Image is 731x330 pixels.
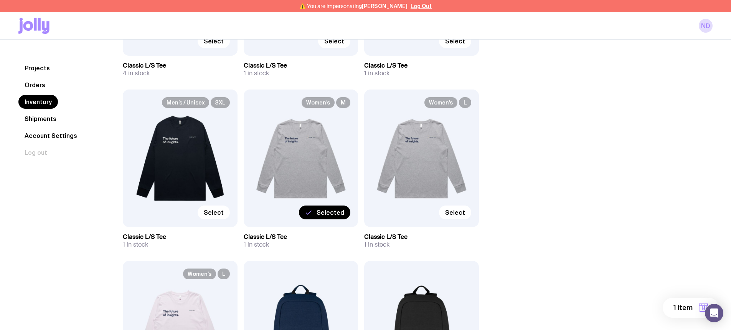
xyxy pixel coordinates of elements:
span: [PERSON_NAME] [362,3,408,9]
a: Orders [18,78,51,92]
h3: Classic L/S Tee [123,233,238,241]
span: ⚠️ You are impersonating [299,3,408,9]
h3: Classic L/S Tee [364,62,479,70]
a: Projects [18,61,56,75]
span: Select [445,37,465,45]
span: Women’s [183,269,216,279]
button: Log out [18,146,53,159]
span: Select [324,37,344,45]
span: 1 in stock [364,241,389,249]
a: Shipments [18,112,63,126]
h3: Classic L/S Tee [364,233,479,241]
span: 1 item [673,303,693,312]
span: M [336,97,350,108]
span: 1 in stock [244,241,269,249]
h3: Classic L/S Tee [244,62,358,70]
span: 3XL [211,97,230,108]
span: Women’s [424,97,457,108]
span: Selected [317,209,344,216]
span: 1 in stock [244,70,269,77]
span: Men’s / Unisex [162,97,209,108]
span: 1 in stock [123,241,148,249]
span: Select [445,209,465,216]
button: 1 item [663,298,719,318]
span: 4 in stock [123,70,150,77]
span: Select [204,37,224,45]
h3: Classic L/S Tee [123,62,238,70]
span: Women’s [302,97,335,108]
span: Select [204,209,224,216]
div: Open Intercom Messenger [705,304,723,322]
span: L [218,269,230,279]
a: ND [699,19,713,33]
span: 1 in stock [364,70,389,77]
h3: Classic L/S Tee [244,233,358,241]
button: Log Out [411,3,432,9]
a: Inventory [18,95,58,109]
span: L [459,97,471,108]
a: Account Settings [18,129,83,143]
